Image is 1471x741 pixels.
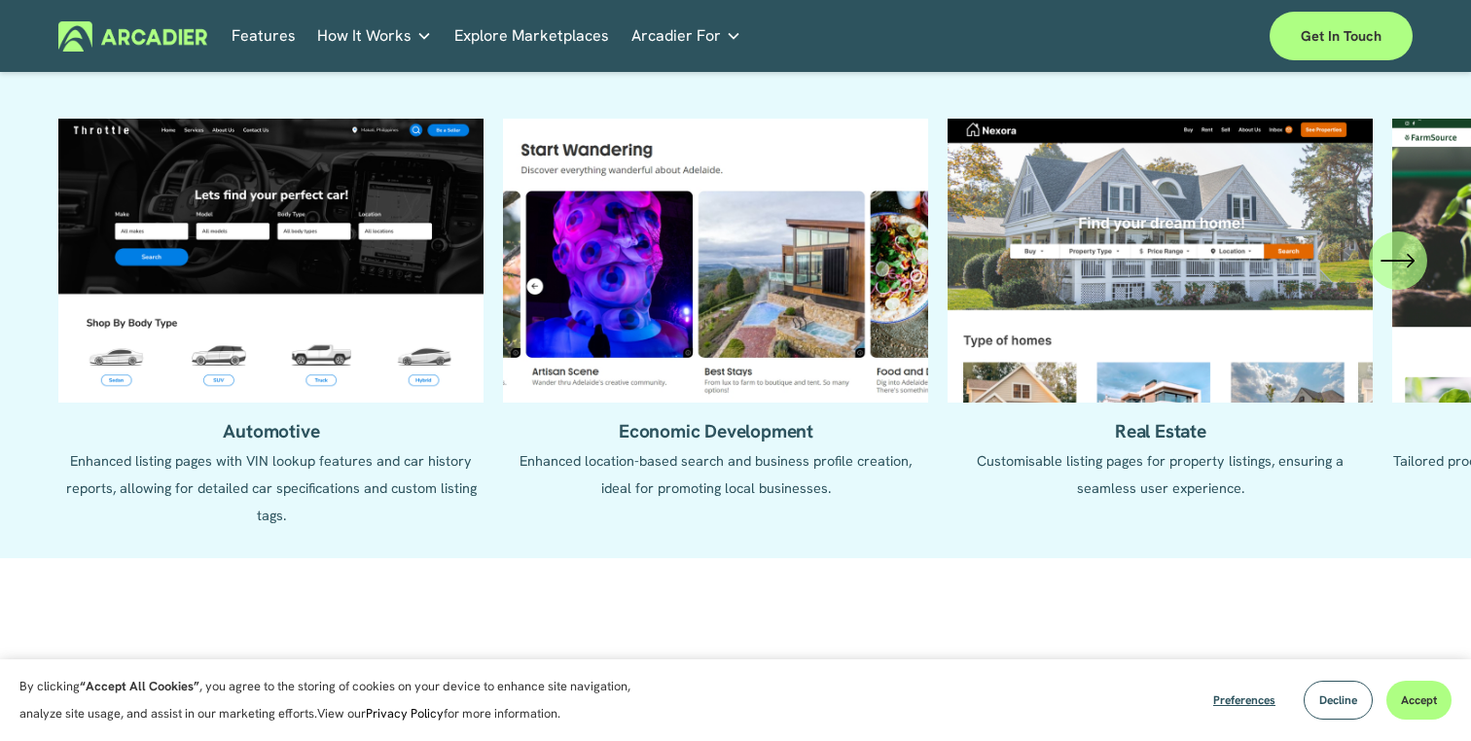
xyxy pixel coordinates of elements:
[1270,12,1413,60] a: Get in touch
[1199,681,1290,720] button: Preferences
[366,705,444,722] a: Privacy Policy
[80,678,199,694] strong: “Accept All Cookies”
[1213,692,1275,708] span: Preferences
[317,22,412,50] span: How It Works
[631,22,721,50] span: Arcadier For
[454,21,609,52] a: Explore Marketplaces
[19,673,652,727] p: By clicking , you agree to the storing of cookies on your device to enhance site navigation, anal...
[1369,231,1427,290] button: Next
[317,21,432,52] a: folder dropdown
[1304,681,1373,720] button: Decline
[1319,692,1357,708] span: Decline
[232,21,296,52] a: Features
[58,21,207,52] img: Arcadier
[1374,648,1471,741] iframe: Chat Widget
[631,21,741,52] a: folder dropdown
